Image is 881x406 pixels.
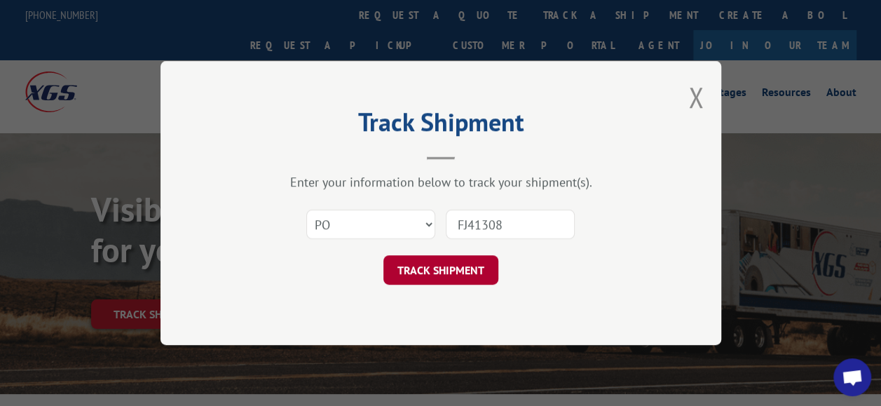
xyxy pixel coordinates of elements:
input: Number(s) [446,210,575,239]
button: Close modal [688,79,704,116]
div: Enter your information below to track your shipment(s). [231,174,651,190]
div: Open chat [833,358,871,396]
button: TRACK SHIPMENT [383,255,498,285]
h2: Track Shipment [231,112,651,139]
